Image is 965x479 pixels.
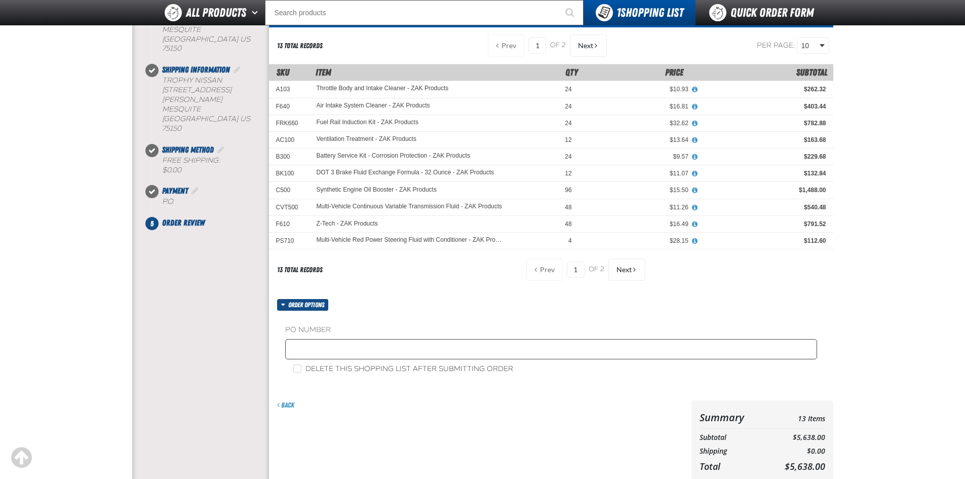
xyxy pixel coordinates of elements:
[688,203,702,212] button: View All Prices for Multi-Vehicle Continuous Variable Transmission Fluid - ZAK Products
[277,67,289,78] a: SKU
[565,220,571,228] span: 48
[565,153,571,160] span: 24
[317,187,437,194] a: Synthetic Engine Oil Booster - ZAK Products
[162,86,231,104] span: [STREET_ADDRESS][PERSON_NAME]
[796,67,827,78] span: Subtotal
[567,262,585,278] input: Current page number
[703,136,826,144] div: $163.68
[162,145,214,155] span: Shipping Method
[565,136,571,143] span: 12
[152,217,269,229] li: Order Review. Step 5 of 5. Not Completed
[550,41,566,50] span: of 2
[703,102,826,110] div: $403.44
[688,136,702,145] button: View All Prices for Ventilation Treatment - ZAK Products
[586,153,688,161] div: $9.57
[285,325,817,335] label: PO Number
[162,76,222,85] span: Trophy Nissan
[10,447,32,469] div: Scroll to the top
[162,115,238,123] span: [GEOGRAPHIC_DATA]
[586,119,688,127] div: $32.62
[565,170,571,177] span: 12
[162,186,188,196] span: Payment
[688,119,702,128] button: View All Prices for Fuel Rail Induction Kit - ZAK Products
[565,67,578,78] span: Qty
[269,182,310,199] td: C500
[565,103,571,110] span: 24
[586,136,688,144] div: $13.64
[162,65,230,75] span: Shipping Information
[586,203,688,211] div: $11.26
[269,233,310,249] td: PS710
[269,131,310,148] td: AC100
[703,186,826,194] div: $1,488.00
[586,169,688,177] div: $11.07
[293,364,301,373] input: Delete this shopping list after submitting order
[528,38,546,54] input: Current page number
[269,81,310,98] td: A103
[688,220,702,229] button: View All Prices for Z-Tech - ZAK Products
[700,409,765,426] th: Summary
[703,220,826,228] div: $791.52
[703,153,826,161] div: $229.68
[162,105,201,114] span: MESQUITE
[688,169,702,178] button: View All Prices for DOT 3 Brake Fluid Exchange Formula - 32 Ounce - ZAK Products
[785,460,825,472] span: $5,638.00
[586,102,688,110] div: $16.81
[703,237,826,245] div: $112.60
[317,136,416,143] a: Ventilation Treatment - ZAK Products
[152,144,269,186] li: Shipping Method. Step 3 of 5. Completed
[269,199,310,215] td: CVT500
[700,458,765,474] th: Total
[703,85,826,93] div: $262.32
[608,259,645,281] button: Next Page
[688,85,702,94] button: View All Prices for Throttle Body and Intake Cleaner - ZAK Products
[162,166,181,174] strong: $0.00
[317,102,430,109] a: Air Intake System Cleaner - ZAK Products
[317,119,418,126] a: Fuel Rail Induction Kit - ZAK Products
[317,220,378,227] a: Z-Tech - ZAK Products
[568,237,572,244] span: 4
[162,124,181,133] bdo: 75150
[616,266,632,274] span: Next Page
[578,42,593,50] span: Next Page
[269,115,310,131] td: FRK660
[765,431,825,445] td: $5,638.00
[240,115,250,123] span: US
[700,445,765,458] th: Shipping
[269,149,310,165] td: B300
[232,65,242,75] a: Edit Shipping Information
[688,153,702,162] button: View All Prices for Battery Service Kit - Corrosion Protection - ZAK Products
[616,6,621,20] strong: 1
[765,409,825,426] td: 13 Items
[277,41,323,51] div: 13 total records
[162,44,181,53] bdo: 75150
[293,364,513,374] label: Delete this shopping list after submitting order
[688,102,702,112] button: View All Prices for Air Intake System Cleaner - ZAK Products
[277,265,323,275] div: 13 total records
[269,98,310,115] td: F640
[190,186,200,196] a: Edit Payment
[801,41,818,51] span: 10
[565,120,571,127] span: 24
[277,401,294,409] a: Back
[688,237,702,246] button: View All Prices for Multi-Vehicle Red Power Steering Fluid with Conditioner - ZAK Products
[317,203,503,210] a: Multi-Vehicle Continuous Variable Transmission Fluid - ZAK Products
[269,165,310,182] td: BK100
[616,6,683,20] span: Shopping List
[586,220,688,228] div: $16.49
[288,299,328,311] span: Order options
[316,67,331,78] span: Item
[765,445,825,458] td: $0.00
[317,85,449,92] a: Throttle Body and Intake Cleaner - ZAK Products
[565,187,571,194] span: 96
[757,41,795,50] span: Per page:
[586,186,688,194] div: $15.50
[162,25,201,34] span: MESQUITE
[152,64,269,143] li: Shipping Information. Step 2 of 5. Completed
[688,186,702,195] button: View All Prices for Synthetic Engine Oil Booster - ZAK Products
[216,145,226,155] a: Edit Shipping Method
[152,185,269,217] li: Payment. Step 4 of 5. Completed
[317,169,494,176] a: DOT 3 Brake Fluid Exchange Formula - 32 Ounce - ZAK Products
[565,204,571,211] span: 48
